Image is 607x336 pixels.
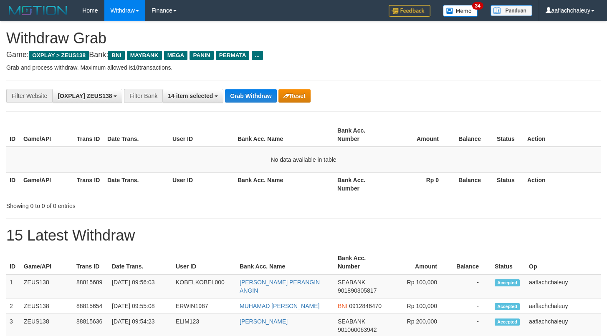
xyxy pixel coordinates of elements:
h4: Game: Bank: [6,51,601,59]
button: [OXPLAY] ZEUS138 [52,89,122,103]
th: Rp 0 [387,172,451,196]
td: ZEUS138 [20,274,73,298]
th: User ID [169,123,234,147]
span: 14 item selected [168,93,213,99]
span: Accepted [495,318,520,326]
img: Feedback.jpg [389,5,430,17]
th: Status [493,123,524,147]
th: Trans ID [73,123,104,147]
th: Game/API [20,251,73,274]
th: Balance [451,123,493,147]
td: - [450,298,491,314]
span: BNI [108,51,124,60]
strong: 10 [133,64,139,71]
td: Rp 100,000 [387,274,450,298]
span: BNI [338,303,347,309]
span: PERMATA [216,51,250,60]
img: Button%20Memo.svg [443,5,478,17]
td: [DATE] 09:56:03 [109,274,172,298]
td: Rp 100,000 [387,298,450,314]
button: Reset [278,89,311,103]
img: panduan.png [491,5,532,16]
th: Balance [451,172,493,196]
td: [DATE] 09:55:08 [109,298,172,314]
th: Trans ID [73,251,109,274]
th: Action [524,123,601,147]
span: Copy 901060063942 to clipboard [338,326,377,333]
td: 88815654 [73,298,109,314]
a: MUHAMAD [PERSON_NAME] [240,303,319,309]
th: Date Trans. [109,251,172,274]
th: Balance [450,251,491,274]
th: User ID [172,251,236,274]
th: Bank Acc. Name [236,251,334,274]
th: User ID [169,172,234,196]
span: MAYBANK [127,51,162,60]
td: No data available in table [6,147,601,173]
div: Showing 0 to 0 of 0 entries [6,198,247,210]
a: [PERSON_NAME] PERANGIN ANGIN [240,279,320,294]
th: Date Trans. [104,123,169,147]
button: Grab Withdraw [225,89,276,103]
div: Filter Website [6,89,52,103]
span: MEGA [164,51,188,60]
th: Amount [387,251,450,274]
th: Bank Acc. Number [334,123,387,147]
span: OXPLAY > ZEUS138 [29,51,89,60]
th: Op [526,251,601,274]
span: PANIN [190,51,213,60]
td: aaflachchaleuy [526,298,601,314]
p: Grab and process withdraw. Maximum allowed is transactions. [6,63,601,72]
th: Status [493,172,524,196]
button: 14 item selected [162,89,223,103]
td: KOBELKOBEL000 [172,274,236,298]
th: ID [6,172,20,196]
span: Accepted [495,279,520,286]
span: SEABANK [338,318,365,325]
div: Filter Bank [124,89,162,103]
img: MOTION_logo.png [6,4,70,17]
span: [OXPLAY] ZEUS138 [58,93,112,99]
span: ... [252,51,263,60]
td: 1 [6,274,20,298]
td: aaflachchaleuy [526,274,601,298]
span: 34 [472,2,483,10]
th: Bank Acc. Number [334,251,387,274]
td: ERWIN1987 [172,298,236,314]
th: Game/API [20,172,73,196]
th: Game/API [20,123,73,147]
th: Amount [387,123,451,147]
span: Copy 0912846470 to clipboard [349,303,382,309]
td: ZEUS138 [20,298,73,314]
span: Accepted [495,303,520,310]
th: Bank Acc. Name [234,123,334,147]
td: 2 [6,298,20,314]
th: ID [6,123,20,147]
th: Bank Acc. Name [234,172,334,196]
a: [PERSON_NAME] [240,318,288,325]
span: SEABANK [338,279,365,286]
h1: 15 Latest Withdraw [6,227,601,244]
td: - [450,274,491,298]
h1: Withdraw Grab [6,30,601,47]
td: 88815689 [73,274,109,298]
th: Date Trans. [104,172,169,196]
th: Status [491,251,526,274]
th: ID [6,251,20,274]
th: Action [524,172,601,196]
span: Copy 901890305817 to clipboard [338,287,377,294]
th: Bank Acc. Number [334,172,387,196]
th: Trans ID [73,172,104,196]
